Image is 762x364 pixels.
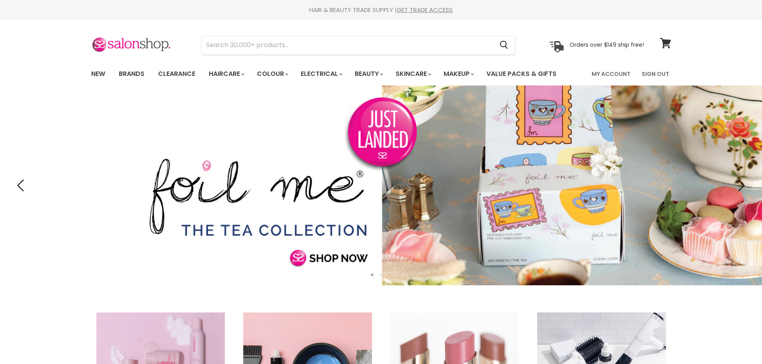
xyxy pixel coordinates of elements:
a: Electrical [295,66,347,82]
div: HAIR & BEAUTY TRADE SUPPLY | [81,6,681,14]
a: New [85,66,111,82]
a: Skincare [390,66,436,82]
a: Haircare [203,66,249,82]
button: Next [732,177,748,193]
a: Brands [113,66,150,82]
a: Colour [251,66,293,82]
a: Clearance [152,66,201,82]
button: Previous [14,177,30,193]
li: Page dot 1 [371,273,374,276]
a: GET TRADE ACCESS [397,6,453,14]
button: Search [494,36,515,54]
li: Page dot 2 [380,273,382,276]
input: Search [202,36,494,54]
a: My Account [587,66,635,82]
nav: Main [81,62,681,86]
li: Page dot 3 [388,273,391,276]
a: Makeup [438,66,479,82]
a: Beauty [349,66,388,82]
ul: Main menu [85,62,575,86]
a: Sign Out [637,66,674,82]
form: Product [202,36,515,55]
a: Value Packs & Gifts [480,66,562,82]
p: Orders over $149 ship free! [570,41,644,48]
